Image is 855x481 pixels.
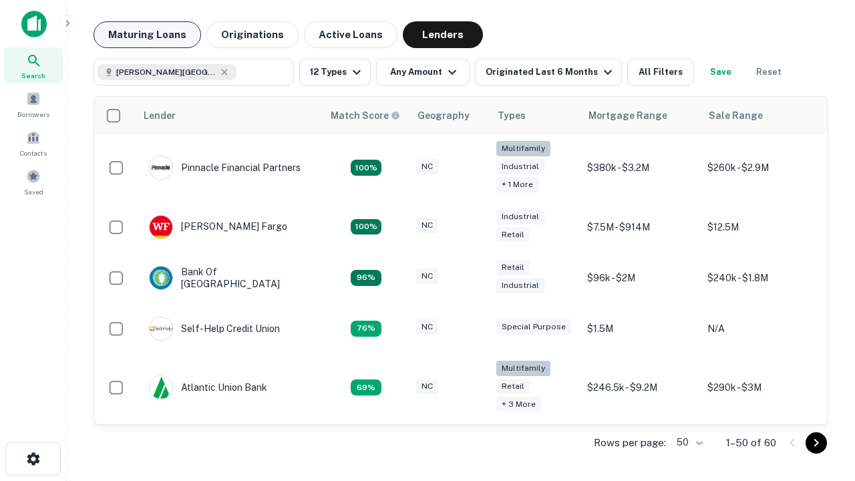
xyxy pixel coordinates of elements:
[496,379,530,394] div: Retail
[580,134,701,202] td: $380k - $3.2M
[20,148,47,158] span: Contacts
[726,435,776,451] p: 1–50 of 60
[149,156,301,180] div: Pinnacle Financial Partners
[331,108,397,123] h6: Match Score
[699,59,742,86] button: Save your search to get updates of matches that match your search criteria.
[806,432,827,454] button: Go to next page
[24,186,43,197] span: Saved
[4,47,63,84] a: Search
[4,164,63,200] a: Saved
[747,59,790,86] button: Reset
[4,86,63,122] a: Borrowers
[701,134,821,202] td: $260k - $2.9M
[701,97,821,134] th: Sale Range
[150,376,172,399] img: picture
[588,108,667,124] div: Mortgage Range
[671,433,705,452] div: 50
[149,375,267,399] div: Atlantic Union Bank
[627,59,694,86] button: All Filters
[475,59,622,86] button: Originated Last 6 Months
[496,141,550,156] div: Multifamily
[788,374,855,438] iframe: Chat Widget
[496,159,544,174] div: Industrial
[149,266,309,290] div: Bank Of [GEOGRAPHIC_DATA]
[417,108,470,124] div: Geography
[17,109,49,120] span: Borrowers
[323,97,409,134] th: Capitalize uses an advanced AI algorithm to match your search with the best lender. The match sco...
[496,209,544,224] div: Industrial
[416,319,438,335] div: NC
[149,215,287,239] div: [PERSON_NAME] Fargo
[144,108,176,124] div: Lender
[331,108,400,123] div: Capitalize uses an advanced AI algorithm to match your search with the best lender. The match sco...
[490,97,580,134] th: Types
[116,66,216,78] span: [PERSON_NAME][GEOGRAPHIC_DATA], [GEOGRAPHIC_DATA]
[701,354,821,422] td: $290k - $3M
[149,317,280,341] div: Self-help Credit Union
[416,218,438,233] div: NC
[94,21,201,48] button: Maturing Loans
[136,97,323,134] th: Lender
[580,253,701,303] td: $96k - $2M
[580,202,701,253] td: $7.5M - $914M
[304,21,397,48] button: Active Loans
[409,97,490,134] th: Geography
[206,21,299,48] button: Originations
[496,260,530,275] div: Retail
[351,270,381,286] div: Matching Properties: 14, hasApolloMatch: undefined
[496,177,538,192] div: + 1 more
[416,379,438,394] div: NC
[496,227,530,243] div: Retail
[150,317,172,340] img: picture
[701,303,821,354] td: N/A
[486,64,616,80] div: Originated Last 6 Months
[496,397,541,412] div: + 3 more
[150,156,172,179] img: picture
[21,70,45,81] span: Search
[150,216,172,238] img: picture
[580,303,701,354] td: $1.5M
[701,253,821,303] td: $240k - $1.8M
[351,379,381,395] div: Matching Properties: 10, hasApolloMatch: undefined
[416,269,438,284] div: NC
[351,321,381,337] div: Matching Properties: 11, hasApolloMatch: undefined
[580,97,701,134] th: Mortgage Range
[21,11,47,37] img: capitalize-icon.png
[496,319,571,335] div: Special Purpose
[403,21,483,48] button: Lenders
[351,160,381,176] div: Matching Properties: 26, hasApolloMatch: undefined
[150,267,172,289] img: picture
[496,361,550,376] div: Multifamily
[594,435,666,451] p: Rows per page:
[351,219,381,235] div: Matching Properties: 15, hasApolloMatch: undefined
[376,59,470,86] button: Any Amount
[496,278,544,293] div: Industrial
[701,202,821,253] td: $12.5M
[709,108,763,124] div: Sale Range
[580,354,701,422] td: $246.5k - $9.2M
[498,108,526,124] div: Types
[416,159,438,174] div: NC
[299,59,371,86] button: 12 Types
[4,125,63,161] a: Contacts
